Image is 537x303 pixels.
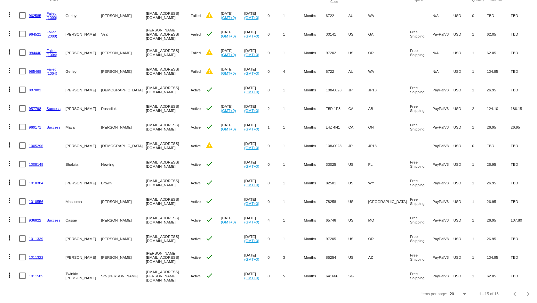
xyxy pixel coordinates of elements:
a: (GMT+0) [244,146,259,150]
mat-cell: 6722 [326,62,348,80]
mat-cell: [DEMOGRAPHIC_DATA] [101,80,146,99]
mat-cell: USD [453,155,472,173]
mat-cell: 0 [268,229,283,248]
mat-cell: USD [453,266,472,285]
mat-cell: [DATE] [221,6,244,25]
mat-cell: TBD [511,173,534,192]
mat-cell: 1 [283,80,304,99]
mat-cell: Months [304,211,326,229]
mat-cell: [PERSON_NAME][EMAIL_ADDRESS][DOMAIN_NAME] [146,248,191,266]
a: (GMT+0) [244,34,259,38]
mat-cell: JP13 [368,80,410,99]
mat-cell: 0 [268,62,283,80]
a: (GMT+0) [221,220,236,224]
mat-cell: [PERSON_NAME] [66,248,101,266]
a: Failed [46,11,57,15]
mat-cell: Months [304,173,326,192]
mat-cell: N/A [432,62,453,80]
mat-cell: PayPalV3 [432,25,453,43]
mat-cell: [PERSON_NAME] [66,43,101,62]
mat-cell: USD [453,173,472,192]
mat-cell: Free Shipping [410,80,432,99]
a: (GMT+0) [244,201,259,206]
mat-cell: 62.05 [487,43,511,62]
mat-cell: [PERSON_NAME] [101,62,146,80]
a: 1011322 [29,255,43,259]
mat-cell: USD [453,229,472,248]
mat-cell: Months [304,192,326,211]
mat-cell: [DATE] [244,155,268,173]
a: (2000) [46,34,57,38]
mat-cell: Free Shipping [410,229,432,248]
mat-cell: N/A [432,43,453,62]
a: (1000) [46,15,57,20]
mat-cell: TBD [511,136,534,155]
mat-cell: [PERSON_NAME] [66,99,101,118]
mat-cell: Free Shipping [410,173,432,192]
mat-cell: 0 [268,155,283,173]
a: 964521 [29,32,41,36]
mat-cell: PayPalV3 [432,80,453,99]
a: (GMT+0) [221,15,236,20]
mat-cell: US [348,229,368,248]
mat-cell: Sta [PERSON_NAME] [101,266,146,285]
a: 962585 [29,13,41,18]
mat-cell: TBD [511,155,534,173]
mat-cell: US [348,192,368,211]
mat-cell: 186.15 [511,99,534,118]
mat-cell: US [348,43,368,62]
mat-cell: Rosadiuk [101,99,146,118]
mat-cell: 1 [472,192,487,211]
mat-cell: 1 [472,62,487,80]
mat-cell: [EMAIL_ADDRESS][DOMAIN_NAME] [146,6,191,25]
mat-cell: GA [368,25,410,43]
a: (GMT+0) [244,53,259,57]
mat-cell: USD [453,80,472,99]
mat-cell: 1 [472,118,487,136]
mat-cell: [PERSON_NAME] [101,6,146,25]
mat-cell: Hewling [101,155,146,173]
mat-cell: [EMAIL_ADDRESS][DOMAIN_NAME] [146,136,191,155]
mat-cell: WA [368,6,410,25]
mat-cell: [DATE] [221,25,244,43]
mat-cell: US [348,248,368,266]
mat-cell: [PERSON_NAME] [101,118,146,136]
mat-cell: Free Shipping [410,248,432,266]
mat-cell: [PERSON_NAME] [101,43,146,62]
mat-icon: more_vert [6,29,13,37]
mat-cell: 1 [283,136,304,155]
mat-cell: 97202 [326,43,348,62]
mat-cell: FL [368,155,410,173]
mat-cell: Months [304,136,326,155]
mat-cell: Months [304,155,326,173]
mat-cell: 1 [283,25,304,43]
mat-cell: 1 [472,43,487,62]
mat-icon: more_vert [6,122,13,130]
mat-cell: 1 [283,6,304,25]
a: (GMT+0) [244,15,259,20]
mat-cell: PayPalV3 [432,229,453,248]
a: (GMT+0) [244,239,259,243]
mat-cell: 0 [268,266,283,285]
mat-icon: more_vert [6,85,13,93]
mat-cell: 1 [283,211,304,229]
mat-cell: [DATE] [221,99,244,118]
mat-cell: T5R 1P3 [326,99,348,118]
mat-cell: AU [348,6,368,25]
mat-cell: PayPalV3 [432,266,453,285]
mat-cell: AU [348,62,368,80]
mat-cell: [DATE] [244,248,268,266]
mat-cell: US [348,155,368,173]
mat-cell: SG [348,266,368,285]
a: 1005296 [29,144,43,148]
mat-cell: Free Shipping [410,155,432,173]
mat-cell: [EMAIL_ADDRESS][DOMAIN_NAME] [146,118,191,136]
mat-cell: USD [453,211,472,229]
mat-cell: [GEOGRAPHIC_DATA] [368,192,410,211]
mat-icon: more_vert [6,215,13,223]
mat-cell: [DATE] [244,118,268,136]
mat-icon: more_vert [6,178,13,186]
mat-cell: TBD [511,43,534,62]
mat-cell: Months [304,43,326,62]
mat-cell: [PERSON_NAME] [101,229,146,248]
